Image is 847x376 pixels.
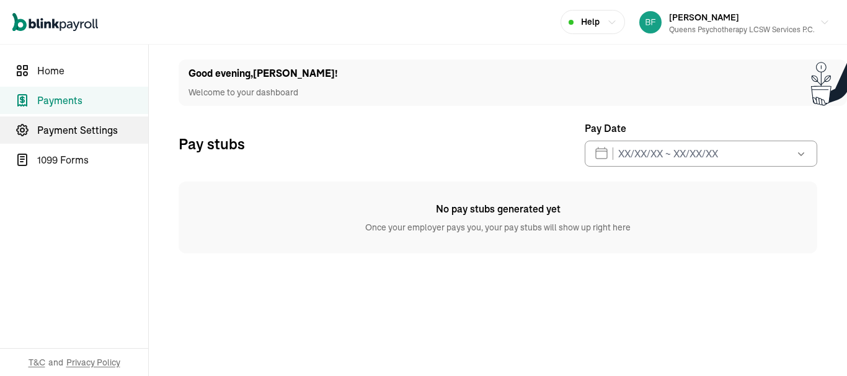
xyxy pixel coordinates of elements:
span: Home [37,63,148,78]
p: Pay stubs [179,134,245,154]
input: XX/XX/XX ~ XX/XX/XX [585,141,817,167]
span: Pay Date [585,121,626,136]
img: Plant illustration [811,59,847,106]
span: 1099 Forms [37,152,148,167]
span: No pay stubs generated yet [179,201,817,216]
div: Queens Psychotherapy LCSW Services P.C. [669,24,815,35]
span: Payment Settings [37,123,148,138]
span: Privacy Policy [66,356,120,369]
span: [PERSON_NAME] [669,12,739,23]
span: Once your employer pays you, your pay stubs will show up right here [179,216,817,234]
span: Payments [37,93,148,108]
span: Help [581,15,600,28]
button: [PERSON_NAME]Queens Psychotherapy LCSW Services P.C. [634,7,835,38]
iframe: Chat Widget [641,242,847,376]
button: Help [561,10,625,34]
p: Welcome to your dashboard [188,86,338,99]
span: T&C [29,356,45,369]
nav: Global [12,4,98,40]
h1: Good evening , [PERSON_NAME] ! [188,66,338,81]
